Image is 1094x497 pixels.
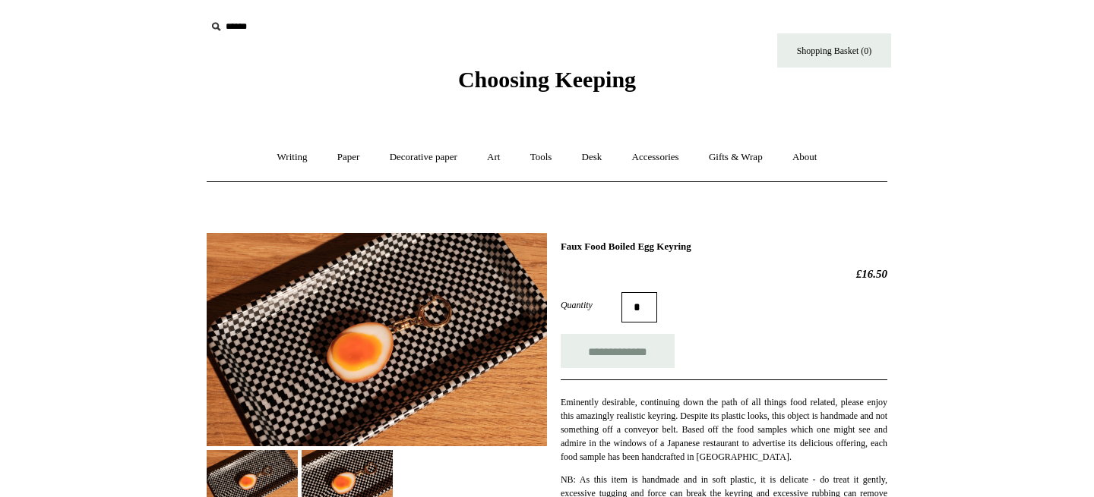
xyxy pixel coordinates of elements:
a: Choosing Keeping [458,79,636,90]
label: Quantity [561,298,621,312]
a: About [779,137,831,178]
span: Choosing Keeping [458,67,636,92]
h2: £16.50 [561,267,887,281]
a: Shopping Basket (0) [777,33,891,68]
a: Accessories [618,137,693,178]
a: Tools [517,137,566,178]
img: Faux Food Boiled Egg Keyring [207,233,547,446]
h1: Faux Food Boiled Egg Keyring [561,241,887,253]
a: Decorative paper [376,137,471,178]
a: Paper [324,137,374,178]
a: Desk [568,137,616,178]
a: Writing [264,137,321,178]
a: Art [473,137,514,178]
a: Gifts & Wrap [695,137,776,178]
p: Eminently desirable, continuing down the path of all things food related, please enjoy this amazi... [561,395,887,464]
